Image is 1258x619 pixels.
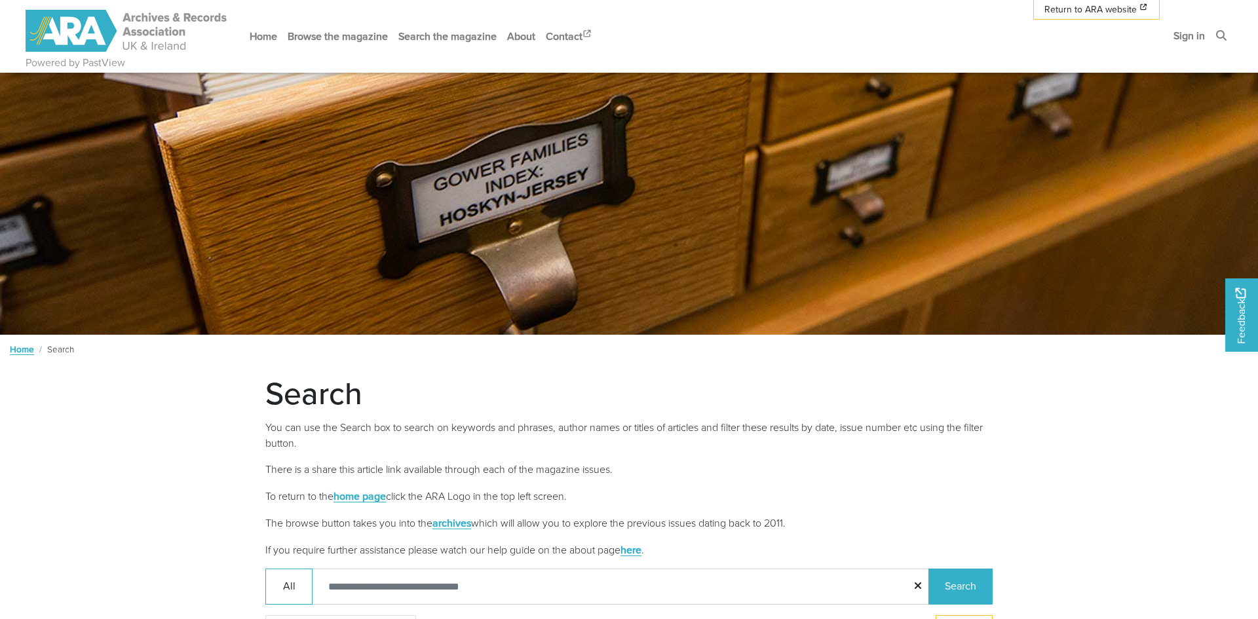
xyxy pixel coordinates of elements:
[265,374,993,412] h1: Search
[26,10,229,52] img: ARA - ARC Magazine | Powered by PastView
[312,569,930,605] input: Enter one or more search terms...
[1044,3,1137,16] span: Return to ARA website
[541,19,598,54] a: Contact
[265,515,993,531] p: The browse button takes you into the which will allow you to explore the previous issues dating b...
[928,569,993,605] button: Search
[432,516,471,530] a: archives
[393,19,502,54] a: Search the magazine
[620,542,641,557] a: here
[10,343,34,356] a: Home
[282,19,393,54] a: Browse the magazine
[26,3,229,60] a: ARA - ARC Magazine | Powered by PastView logo
[244,19,282,54] a: Home
[265,488,993,504] p: To return to the click the ARA Logo in the top left screen.
[265,569,313,605] button: All
[1168,18,1210,53] a: Sign in
[1233,288,1249,344] span: Feedback
[265,462,993,478] p: There is a share this article link available through each of the magazine issues.
[26,55,125,71] a: Powered by PastView
[47,343,74,356] span: Search
[502,19,541,54] a: About
[1225,278,1258,352] a: Would you like to provide feedback?
[265,542,993,558] p: If you require further assistance please watch our help guide on the about page .
[334,489,386,503] a: home page
[265,420,993,451] p: You can use the Search box to search on keywords and phrases, author names or titles of articles ...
